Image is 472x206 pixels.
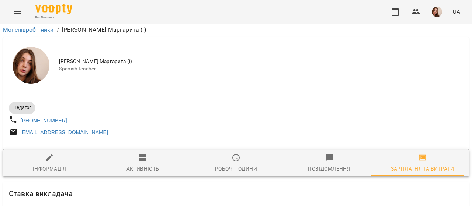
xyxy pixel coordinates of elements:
div: Повідомлення [308,164,350,173]
a: [EMAIL_ADDRESS][DOMAIN_NAME] [21,129,108,135]
div: Інформація [33,164,66,173]
nav: breadcrumb [3,25,469,34]
a: Мої співробітники [3,26,54,33]
img: Матюк Маргарита (і) [13,47,49,84]
span: Педагог [9,104,35,111]
span: For Business [35,15,72,20]
span: [PERSON_NAME] Маргарита (і) [59,58,463,65]
div: Робочі години [215,164,257,173]
img: Voopty Logo [35,4,72,14]
div: Активність [126,164,159,173]
div: Зарплатня та Витрати [391,164,454,173]
p: [PERSON_NAME] Маргарита (і) [62,25,146,34]
h6: Ставка викладача [9,188,73,199]
button: Menu [9,3,27,21]
span: UA [452,8,460,15]
img: 6cd80b088ed49068c990d7a30548842a.jpg [432,7,442,17]
a: [PHONE_NUMBER] [21,118,67,123]
li: / [57,25,59,34]
button: UA [450,5,463,18]
span: Spanish teacher [59,65,463,73]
